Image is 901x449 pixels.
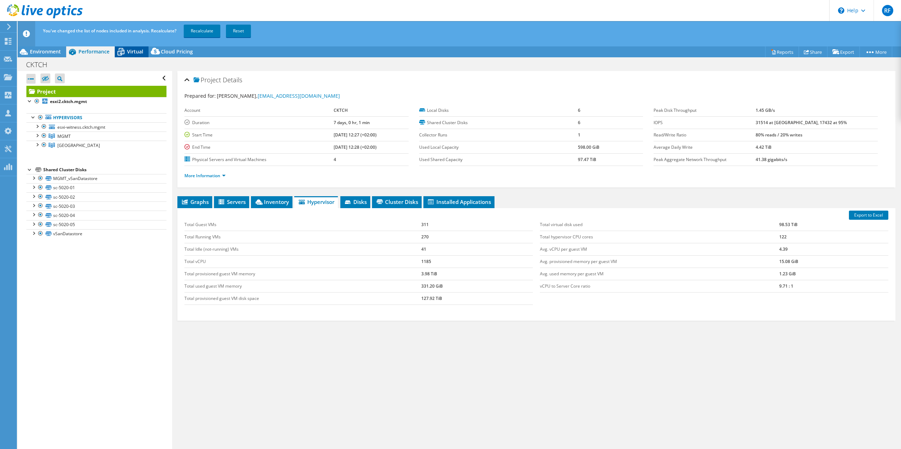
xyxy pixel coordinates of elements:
[654,107,756,114] label: Peak Disk Throughput
[26,97,166,106] a: esxi2.cktch.mgmt
[30,48,61,55] span: Environment
[258,92,340,99] a: [EMAIL_ADDRESS][DOMAIN_NAME]
[217,92,340,99] span: [PERSON_NAME],
[57,133,71,139] span: MGMT
[849,211,888,220] a: Export to Excel
[859,46,892,57] a: More
[779,219,888,231] td: 98.53 TiB
[756,107,775,113] b: 1.45 GB/s
[181,198,209,205] span: Graphs
[223,76,242,84] span: Details
[578,120,580,126] b: 6
[161,48,193,55] span: Cloud Pricing
[779,231,888,243] td: 122
[376,198,418,205] span: Cluster Disks
[26,201,166,211] a: sc-5020-03
[184,243,421,255] td: Total Idle (not-running) VMs
[57,124,105,130] span: esxi-witness.cktch.mgmt
[184,255,421,268] td: Total vCPU
[43,166,166,174] div: Shared Cluster Disks
[218,198,246,205] span: Servers
[50,98,87,104] b: esxi2.cktch.mgmt
[427,198,491,205] span: Installed Applications
[654,132,756,139] label: Read/Write Ratio
[578,144,599,150] b: 598.00 GiB
[756,156,787,162] b: 41.38 gigabits/s
[578,156,596,162] b: 97.47 TiB
[194,77,221,84] span: Project
[226,25,251,37] a: Reset
[578,107,580,113] b: 6
[184,219,421,231] td: Total Guest VMs
[421,292,533,304] td: 127.92 TiB
[127,48,143,55] span: Virtual
[26,229,166,238] a: vSanDatastore
[334,120,370,126] b: 7 days, 0 hr, 1 min
[184,280,421,292] td: Total used guest VM memory
[827,46,860,57] a: Export
[654,144,756,151] label: Average Daily Write
[419,132,578,139] label: Collector Runs
[184,119,334,126] label: Duration
[57,142,100,148] span: [GEOGRAPHIC_DATA]
[421,255,533,268] td: 1185
[421,231,533,243] td: 270
[779,243,888,255] td: 4.39
[26,220,166,229] a: sc-5020-05
[421,268,533,280] td: 3.98 TiB
[421,219,533,231] td: 311
[779,255,888,268] td: 15.08 GiB
[254,198,289,205] span: Inventory
[26,211,166,220] a: sc-5020-04
[184,25,220,37] a: Recalculate
[26,174,166,183] a: MGMT_vSanDatastore
[654,119,756,126] label: IOPS
[184,132,334,139] label: Start Time
[26,192,166,201] a: sc-5020-02
[334,156,336,162] b: 4
[184,268,421,280] td: Total provisioned guest VM memory
[26,86,166,97] a: Project
[756,120,847,126] b: 31514 at [GEOGRAPHIC_DATA], 17432 at 95%
[26,122,166,132] a: esxi-witness.cktch.mgmt
[765,46,799,57] a: Reports
[779,280,888,292] td: 9.71 : 1
[298,198,334,205] span: Hypervisor
[26,141,166,150] a: Brno
[334,144,377,150] b: [DATE] 12:28 (+02:00)
[838,7,844,14] svg: \n
[43,28,176,34] span: You've changed the list of nodes included in analysis. Recalculate?
[184,292,421,304] td: Total provisioned guest VM disk space
[184,144,334,151] label: End Time
[421,243,533,255] td: 41
[419,107,578,114] label: Local Disks
[756,144,771,150] b: 4.42 TiB
[184,92,216,99] label: Prepared for:
[882,5,893,16] span: RF
[540,219,779,231] td: Total virtual disk used
[26,113,166,122] a: Hypervisors
[23,61,58,69] h1: CKTCH
[419,119,578,126] label: Shared Cluster Disks
[799,46,827,57] a: Share
[421,280,533,292] td: 331.20 GiB
[419,144,578,151] label: Used Local Capacity
[26,183,166,192] a: sc-5020-01
[26,132,166,141] a: MGMT
[334,107,348,113] b: CKTCH
[184,231,421,243] td: Total Running VMs
[578,132,580,138] b: 1
[344,198,367,205] span: Disks
[184,107,334,114] label: Account
[540,255,779,268] td: Avg. provisioned memory per guest VM
[756,132,802,138] b: 80% reads / 20% writes
[184,173,226,179] a: More Information
[419,156,578,163] label: Used Shared Capacity
[540,280,779,292] td: vCPU to Server Core ratio
[540,231,779,243] td: Total hypervisor CPU cores
[334,132,377,138] b: [DATE] 12:27 (+02:00)
[540,268,779,280] td: Avg. used memory per guest VM
[654,156,756,163] label: Peak Aggregate Network Throughput
[78,48,109,55] span: Performance
[184,156,334,163] label: Physical Servers and Virtual Machines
